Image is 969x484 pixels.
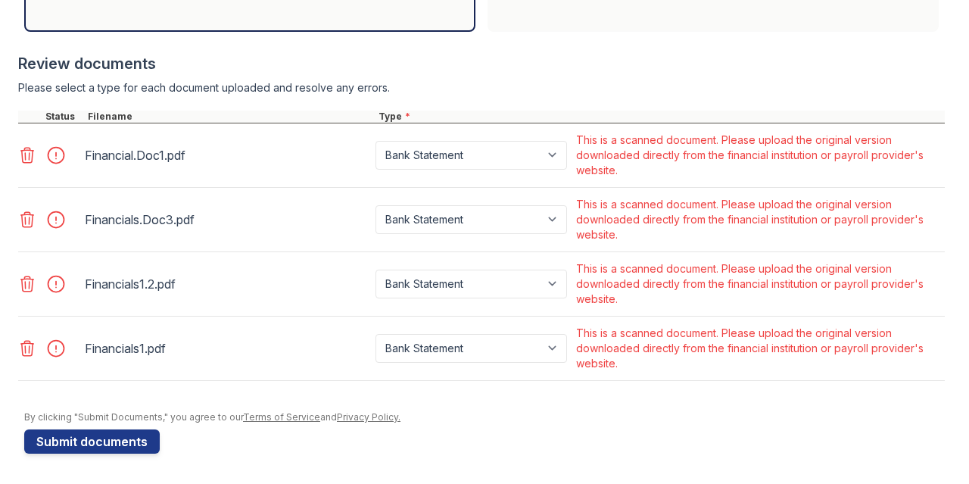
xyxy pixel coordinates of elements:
[85,272,369,296] div: Financials1.2.pdf
[576,261,942,307] div: This is a scanned document. Please upload the original version downloaded directly from the finan...
[24,411,945,423] div: By clicking "Submit Documents," you agree to our and
[337,411,400,423] a: Privacy Policy.
[24,429,160,454] button: Submit documents
[18,80,945,95] div: Please select a type for each document uploaded and resolve any errors.
[85,111,375,123] div: Filename
[576,133,942,178] div: This is a scanned document. Please upload the original version downloaded directly from the finan...
[18,53,945,74] div: Review documents
[85,336,369,361] div: Financials1.pdf
[85,143,369,167] div: Financial.Doc1.pdf
[375,111,945,123] div: Type
[85,208,369,232] div: Financials.Doc3.pdf
[576,197,942,242] div: This is a scanned document. Please upload the original version downloaded directly from the finan...
[243,411,320,423] a: Terms of Service
[576,326,942,371] div: This is a scanned document. Please upload the original version downloaded directly from the finan...
[42,111,85,123] div: Status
